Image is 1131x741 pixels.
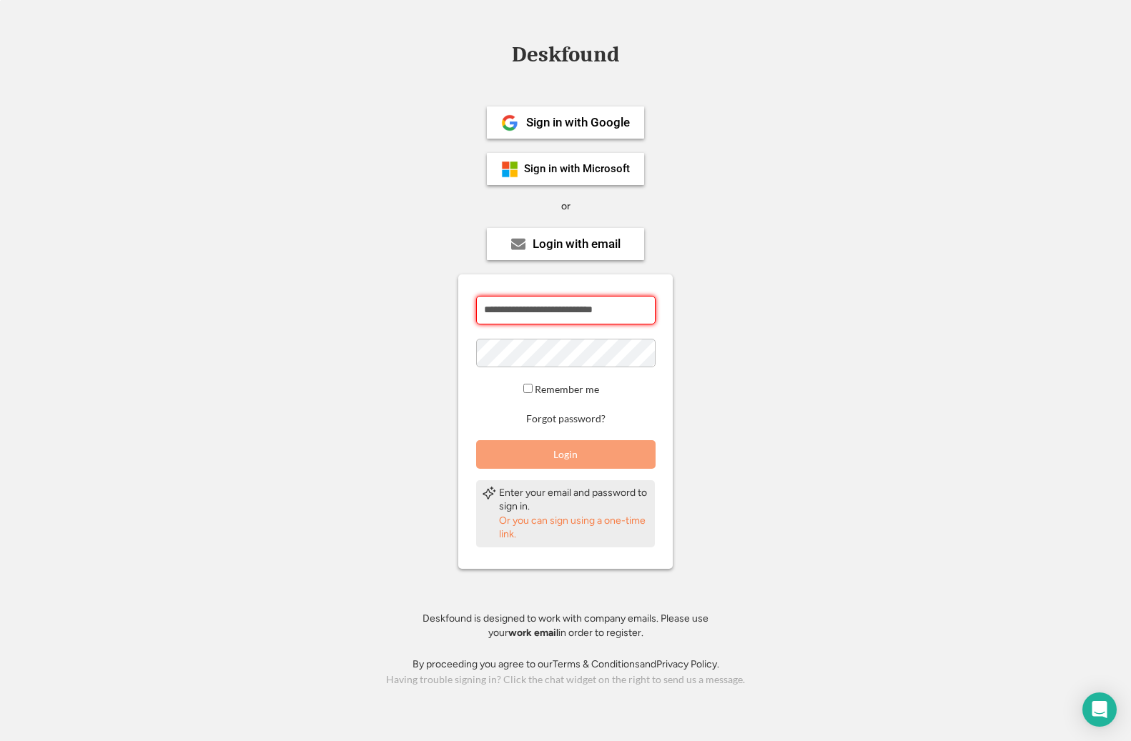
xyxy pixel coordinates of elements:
div: or [561,199,571,214]
a: Terms & Conditions [553,658,640,670]
label: Remember me [535,383,599,395]
div: Deskfound [505,44,626,66]
div: Sign in with Microsoft [524,164,630,174]
strong: work email [508,627,558,639]
img: 1024px-Google__G__Logo.svg.png [501,114,518,131]
div: Deskfound is designed to work with company emails. Please use your in order to register. [405,612,726,640]
img: ms-symbollockup_mssymbol_19.png [501,161,518,178]
div: Or you can sign using a one-time link. [499,514,649,542]
button: Forgot password? [524,412,608,426]
a: Privacy Policy. [656,658,719,670]
div: Enter your email and password to sign in. [499,486,649,514]
div: Open Intercom Messenger [1082,692,1117,727]
div: By proceeding you agree to our and [413,657,719,672]
div: Sign in with Google [526,116,630,129]
button: Login [476,440,656,469]
div: Login with email [533,238,621,250]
